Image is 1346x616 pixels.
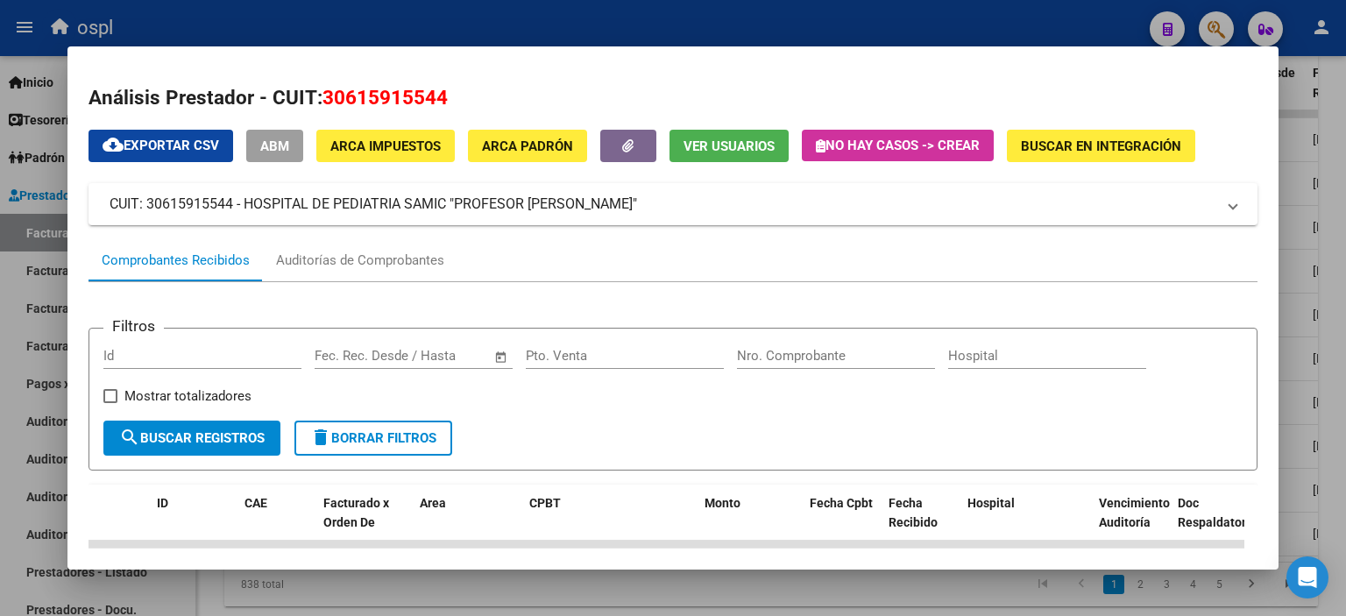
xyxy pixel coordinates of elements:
[124,386,251,407] span: Mostrar totalizadores
[310,427,331,448] mat-icon: delete
[803,485,882,562] datatable-header-cell: Fecha Cpbt
[316,485,413,562] datatable-header-cell: Facturado x Orden De
[322,86,448,109] span: 30615915544
[491,347,511,367] button: Open calendar
[482,138,573,154] span: ARCA Padrón
[698,485,803,562] datatable-header-cell: Monto
[420,496,446,510] span: Area
[401,348,486,364] input: Fecha fin
[669,130,789,162] button: Ver Usuarios
[315,348,386,364] input: Fecha inicio
[119,427,140,448] mat-icon: search
[294,421,452,456] button: Borrar Filtros
[89,183,1257,225] mat-expansion-panel-header: CUIT: 30615915544 - HOSPITAL DE PEDIATRIA SAMIC "PROFESOR [PERSON_NAME]"
[882,485,960,562] datatable-header-cell: Fecha Recibido
[330,138,441,154] span: ARCA Impuestos
[1021,138,1181,154] span: Buscar en Integración
[684,138,775,154] span: Ver Usuarios
[102,251,250,271] div: Comprobantes Recibidos
[244,496,267,510] span: CAE
[1007,130,1195,162] button: Buscar en Integración
[323,496,389,530] span: Facturado x Orden De
[103,134,124,155] mat-icon: cloud_download
[316,130,455,162] button: ARCA Impuestos
[89,83,1257,113] h2: Análisis Prestador - CUIT:
[237,485,316,562] datatable-header-cell: CAE
[119,430,265,446] span: Buscar Registros
[413,485,522,562] datatable-header-cell: Area
[529,496,561,510] span: CPBT
[103,315,164,337] h3: Filtros
[468,130,587,162] button: ARCA Padrón
[967,496,1015,510] span: Hospital
[960,485,1092,562] datatable-header-cell: Hospital
[1286,556,1328,598] div: Open Intercom Messenger
[150,485,237,562] datatable-header-cell: ID
[260,138,289,154] span: ABM
[522,485,698,562] datatable-header-cell: CPBT
[1092,485,1171,562] datatable-header-cell: Vencimiento Auditoría
[889,496,938,530] span: Fecha Recibido
[1099,496,1170,530] span: Vencimiento Auditoría
[705,496,740,510] span: Monto
[1171,485,1276,562] datatable-header-cell: Doc Respaldatoria
[246,130,303,162] button: ABM
[110,194,1215,215] mat-panel-title: CUIT: 30615915544 - HOSPITAL DE PEDIATRIA SAMIC "PROFESOR [PERSON_NAME]"
[810,496,873,510] span: Fecha Cpbt
[89,130,233,162] button: Exportar CSV
[1178,496,1257,530] span: Doc Respaldatoria
[103,138,219,153] span: Exportar CSV
[103,421,280,456] button: Buscar Registros
[276,251,444,271] div: Auditorías de Comprobantes
[157,496,168,510] span: ID
[310,430,436,446] span: Borrar Filtros
[802,130,994,161] button: No hay casos -> Crear
[816,138,980,153] span: No hay casos -> Crear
